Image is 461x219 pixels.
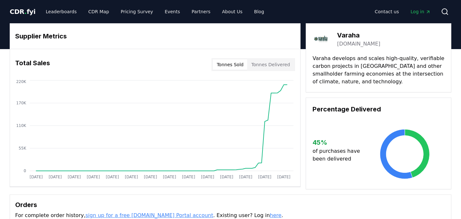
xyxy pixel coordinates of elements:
tspan: [DATE] [87,175,100,179]
a: Partners [187,6,216,17]
tspan: 110K [16,123,26,128]
a: here [270,212,282,218]
h3: Total Sales [15,58,50,71]
a: sign up for a free [DOMAIN_NAME] Portal account [86,212,213,218]
span: Log in [411,8,431,15]
a: Leaderboards [41,6,82,17]
tspan: [DATE] [182,175,195,179]
nav: Main [41,6,269,17]
a: Log in [405,6,436,17]
tspan: 170K [16,101,26,105]
tspan: 55K [19,146,26,151]
a: Contact us [370,6,404,17]
tspan: [DATE] [220,175,233,179]
button: Tonnes Delivered [247,59,294,70]
h3: Percentage Delivered [312,104,445,114]
a: About Us [217,6,248,17]
tspan: [DATE] [258,175,271,179]
tspan: 220K [16,79,26,84]
h3: Orders [15,200,446,210]
a: CDR.fyi [10,7,36,16]
h3: Supplier Metrics [15,31,295,41]
a: Blog [249,6,269,17]
tspan: [DATE] [239,175,252,179]
p: Varaha develops and scales high-quality, verifiable carbon projects in [GEOGRAPHIC_DATA] and othe... [312,55,445,86]
tspan: [DATE] [201,175,214,179]
tspan: [DATE] [125,175,138,179]
span: CDR fyi [10,8,36,16]
h3: Varaha [337,30,380,40]
tspan: [DATE] [277,175,291,179]
nav: Main [370,6,436,17]
tspan: [DATE] [30,175,43,179]
img: Varaha-logo [312,30,331,48]
h3: 45 % [312,138,365,147]
tspan: [DATE] [163,175,176,179]
a: Events [159,6,185,17]
tspan: [DATE] [144,175,157,179]
tspan: [DATE] [106,175,119,179]
tspan: [DATE] [49,175,62,179]
a: [DOMAIN_NAME] [337,40,380,48]
button: Tonnes Sold [213,59,247,70]
a: Pricing Survey [116,6,158,17]
span: . [25,8,27,16]
tspan: 0 [24,169,26,173]
a: CDR Map [83,6,114,17]
tspan: [DATE] [68,175,81,179]
p: of purchases have been delivered [312,147,365,163]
